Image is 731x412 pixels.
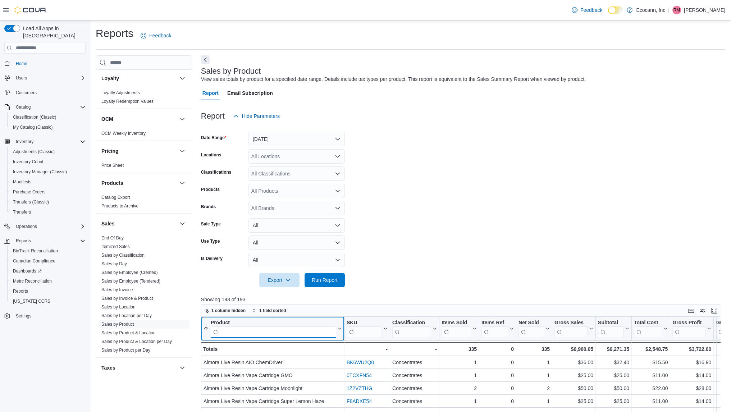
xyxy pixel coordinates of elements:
[442,320,471,326] div: Items Sold
[392,384,437,393] div: Concentrates
[101,348,150,353] a: Sales by Product per Day
[10,208,34,216] a: Transfers
[101,304,136,310] span: Sales by Location
[347,320,382,338] div: SKU URL
[672,358,711,367] div: $16.90
[13,179,31,185] span: Manifests
[13,311,86,320] span: Settings
[10,287,86,296] span: Reports
[7,266,88,276] a: Dashboards
[13,199,49,205] span: Transfers (Classic)
[569,3,605,17] a: Feedback
[10,247,61,255] a: BioTrack Reconciliation
[634,320,662,326] div: Total Cost
[636,6,665,14] p: Ecocann, Inc
[554,397,593,406] div: $25.00
[7,167,88,177] button: Inventory Manager (Classic)
[598,320,623,326] div: Subtotal
[96,88,192,109] div: Loyalty
[101,270,158,275] a: Sales by Employee (Created)
[201,256,223,261] label: Is Delivery
[518,358,550,367] div: 1
[10,297,86,306] span: Washington CCRS
[347,372,372,378] a: 0TCXFN54
[10,168,70,176] a: Inventory Manager (Classic)
[673,6,680,14] span: RM
[13,169,67,175] span: Inventory Manager (Classic)
[101,296,153,301] span: Sales by Invoice & Product
[96,378,192,398] div: Taxes
[101,261,127,266] a: Sales by Day
[10,178,34,186] a: Manifests
[392,320,437,338] button: Classification
[392,320,431,326] div: Classification
[698,306,707,315] button: Display options
[201,296,725,303] p: Showing 193 of 193
[13,312,34,320] a: Settings
[1,58,88,68] button: Home
[101,99,154,104] span: Loyalty Redemption Values
[634,397,668,406] div: $11.00
[634,320,662,338] div: Total Cost
[442,371,477,380] div: 1
[204,384,342,393] div: Almora Live Resin Vape Cartridge Moonlight
[518,320,544,326] div: Net Sold
[10,123,56,132] a: My Catalog (Classic)
[598,345,629,353] div: $6,271.35
[672,320,711,338] button: Gross Profit
[518,320,544,338] div: Net Sold
[101,287,133,292] a: Sales by Invoice
[101,235,124,241] a: End Of Day
[312,276,338,284] span: Run Report
[347,320,388,338] button: SKU
[13,237,86,245] span: Reports
[13,278,52,284] span: Metrc Reconciliation
[13,103,33,111] button: Catalog
[554,320,588,338] div: Gross Sales
[1,73,88,83] button: Users
[201,152,221,158] label: Locations
[101,99,154,104] a: Loyalty Redemption Values
[201,67,261,75] h3: Sales by Product
[7,207,88,217] button: Transfers
[16,61,27,67] span: Home
[14,6,47,14] img: Cova
[7,112,88,122] button: Classification (Classic)
[13,149,55,155] span: Adjustments (Classic)
[101,339,172,344] span: Sales by Product & Location per Day
[13,88,86,97] span: Customers
[201,55,210,64] button: Next
[201,112,225,120] h3: Report
[10,198,52,206] a: Transfers (Classic)
[149,32,171,39] span: Feedback
[13,114,56,120] span: Classification (Classic)
[668,6,670,14] p: |
[201,204,216,210] label: Brands
[347,320,382,326] div: SKU
[101,179,177,187] button: Products
[16,139,33,145] span: Inventory
[10,277,55,285] a: Metrc Reconciliation
[335,171,341,177] button: Open list of options
[634,384,668,393] div: $22.00
[598,320,623,338] div: Subtotal
[7,246,88,256] button: BioTrack Reconciliation
[101,203,138,209] span: Products to Archive
[201,75,586,83] div: View sales totals by product for a specified date range. Details include tax types per product. T...
[580,6,602,14] span: Feedback
[101,90,140,96] span: Loyalty Adjustments
[101,235,124,241] span: End Of Day
[101,252,145,258] span: Sales by Classification
[518,384,550,393] div: 2
[335,205,341,211] button: Open list of options
[13,288,28,294] span: Reports
[442,358,477,367] div: 1
[7,286,88,296] button: Reports
[305,273,345,287] button: Run Report
[672,6,681,14] div: Ray Markland
[101,305,136,310] a: Sales by Location
[259,308,286,313] span: 1 field sorted
[684,6,725,14] p: [PERSON_NAME]
[392,397,437,406] div: Concentrates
